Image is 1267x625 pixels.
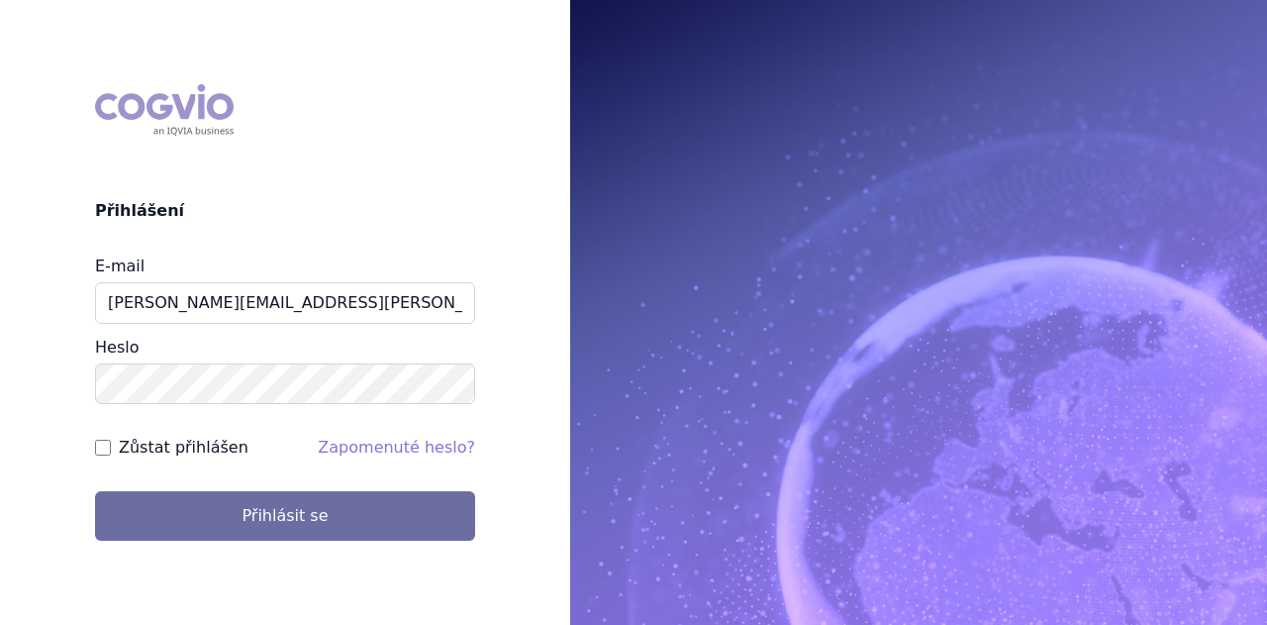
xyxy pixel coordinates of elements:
label: Heslo [95,338,139,357]
a: Zapomenuté heslo? [318,438,475,457]
label: Zůstat přihlášen [119,436,248,460]
div: COGVIO [95,84,234,136]
button: Přihlásit se [95,491,475,541]
h2: Přihlášení [95,199,475,223]
label: E-mail [95,257,145,275]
